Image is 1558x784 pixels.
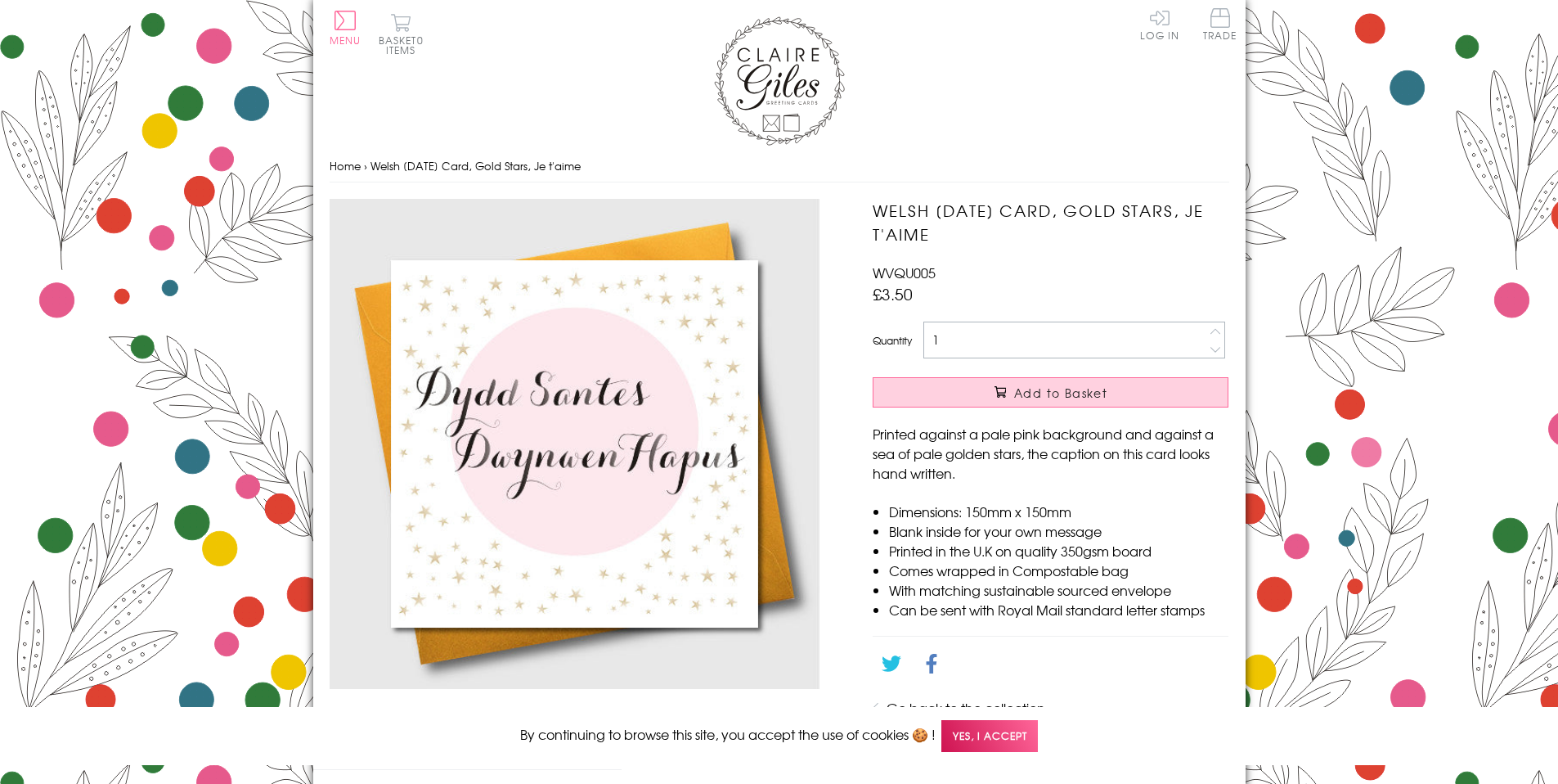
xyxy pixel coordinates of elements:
button: Basket0 items [379,13,424,55]
span: Yes, I accept [941,720,1038,752]
h1: Welsh [DATE] Card, Gold Stars, Je t'aime [873,199,1228,246]
img: Claire Giles Greetings Cards [714,16,845,146]
li: Comes wrapped in Compostable bag [889,561,1228,580]
span: Add to Basket [1014,385,1107,401]
span: › [364,158,367,173]
span: £3.50 [873,282,913,305]
span: Trade [1203,8,1237,40]
a: Go back to the collection [887,698,1045,718]
p: Printed against a pale pink background and against a sea of pale golden stars, the caption on thi... [873,424,1228,483]
li: With matching sustainable sourced envelope [889,580,1228,600]
nav: breadcrumbs [330,150,1229,183]
label: Quantity [873,333,912,348]
li: Can be sent with Royal Mail standard letter stamps [889,600,1228,620]
a: Log In [1140,8,1179,40]
button: Add to Basket [873,377,1228,408]
li: Dimensions: 150mm x 150mm [889,502,1228,521]
span: Menu [330,33,361,47]
a: Trade [1203,8,1237,43]
span: 0 items [386,33,424,57]
a: Home [330,158,361,173]
li: Printed in the U.K on quality 350gsm board [889,541,1228,561]
span: WVQU005 [873,263,936,282]
img: Welsh Valentine's Day Card, Gold Stars, Je t'aime [330,199,820,689]
li: Blank inside for your own message [889,521,1228,541]
span: Welsh [DATE] Card, Gold Stars, Je t'aime [370,158,581,173]
button: Menu [330,11,361,45]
